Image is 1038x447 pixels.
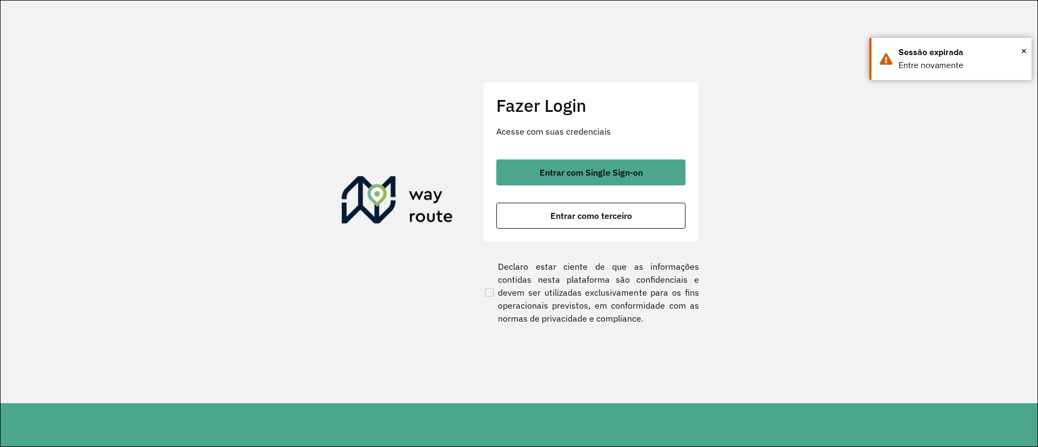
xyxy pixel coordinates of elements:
div: Entre novamente [899,59,1023,72]
img: Roteirizador AmbevTech [342,176,453,228]
span: Entrar com Single Sign-on [540,168,643,177]
label: Declaro estar ciente de que as informações contidas nesta plataforma são confidenciais e devem se... [483,260,699,325]
p: Acesse com suas credenciais [496,125,686,138]
button: Close [1021,43,1027,59]
h2: Fazer Login [496,95,686,116]
div: Sessão expirada [899,46,1023,59]
span: Entrar como terceiro [550,211,632,220]
span: × [1021,43,1027,59]
button: button [496,159,686,185]
button: button [496,203,686,229]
